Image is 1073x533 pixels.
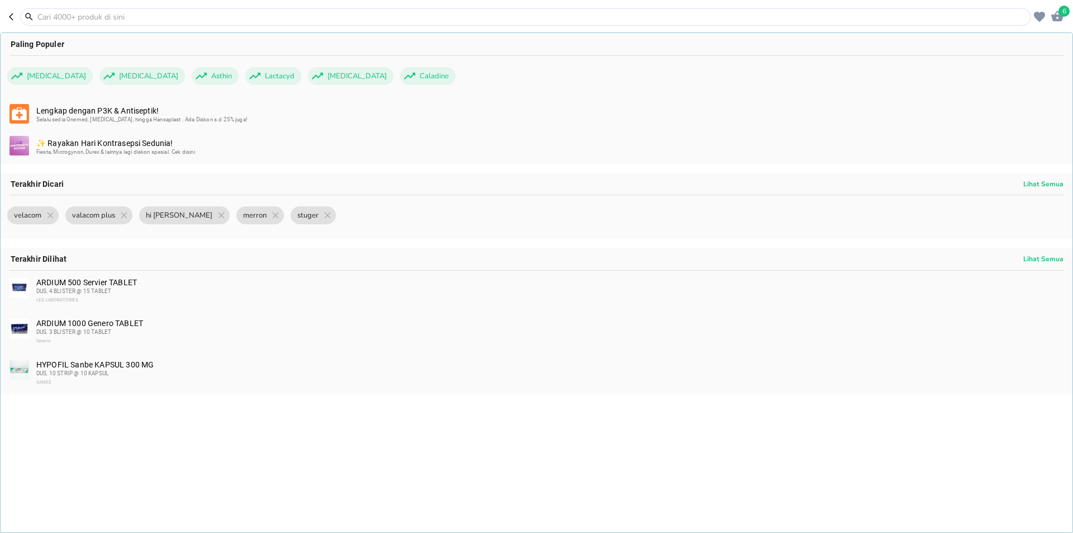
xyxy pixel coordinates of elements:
[321,67,393,85] span: [MEDICAL_DATA]
[205,67,239,85] span: Asthin
[192,67,239,85] div: Asthin
[139,206,230,224] div: hi [PERSON_NAME]
[236,206,284,224] div: merron
[1023,180,1063,188] p: Lihat Semua
[36,278,1062,305] div: ARDIUM 500 Servier TABLET
[245,67,301,85] div: Lactacyd
[112,67,185,85] span: [MEDICAL_DATA]
[10,104,29,124] img: b4dbc6bd-13c0-48bd-bda2-71397b69545d.svg
[1058,6,1070,17] span: 6
[400,67,455,85] div: Caladine
[7,67,93,85] div: [MEDICAL_DATA]
[413,67,455,85] span: Caladine
[291,206,325,224] span: stuger
[1,248,1072,270] div: Terakhir Dilihat
[20,67,93,85] span: [MEDICAL_DATA]
[65,206,122,224] span: valacom plus
[36,329,111,335] span: DUS, 3 BLISTER @ 10 TABLET
[308,67,393,85] div: [MEDICAL_DATA]
[36,288,111,294] span: DUS, 4 BLISTER @ 15 TABLET
[7,206,59,224] div: velacom
[36,360,1062,387] div: HYPOFIL Sanbe KAPSUL 300 MG
[36,319,1062,346] div: ARDIUM 1000 Genero TABLET
[36,149,195,155] span: Fiesta, Microgynon, Durex & lainnya lagi diskon spesial. Cek disini
[291,206,336,224] div: stuger
[36,298,79,303] span: LES LABORATORIES
[36,106,1062,124] div: Lengkap dengan P3K & Antiseptik!
[36,116,248,122] span: Selalu sedia Onemed, [MEDICAL_DATA], hingga Hansaplast . Ada Diskon s.d 25% juga!
[36,380,51,385] span: SANBE
[10,136,29,155] img: 3bd572ca-b8f0-42f9-8722-86f46ac6d566.svg
[36,139,1062,157] div: ✨ Rayakan Hari Kontrasepsi Sedunia!
[258,67,301,85] span: Lactacyd
[36,11,1028,23] input: Cari 4000+ produk di sini
[99,67,185,85] div: [MEDICAL_DATA]
[1,173,1072,195] div: Terakhir Dicari
[7,206,48,224] span: velacom
[236,206,273,224] span: merron
[65,206,132,224] div: valacom plus
[1023,254,1063,263] p: Lihat Semua
[1,33,1072,55] div: Paling Populer
[36,370,108,376] span: DUS, 10 STRIP @ 10 KAPSUL
[36,338,51,343] span: Genero
[139,206,219,224] span: hi [PERSON_NAME]
[1048,7,1064,24] button: 6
